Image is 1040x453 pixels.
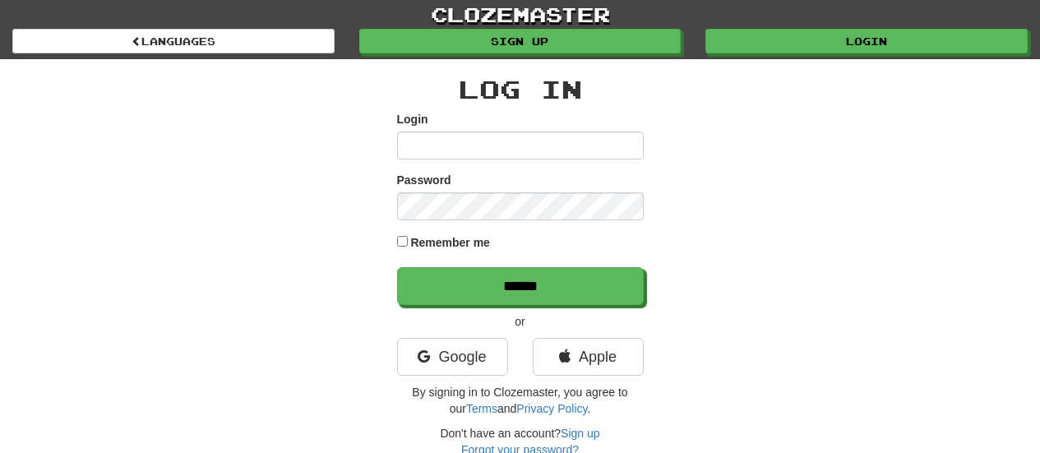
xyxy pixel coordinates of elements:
[516,402,587,415] a: Privacy Policy
[705,29,1028,53] a: Login
[410,234,490,251] label: Remember me
[397,338,508,376] a: Google
[12,29,335,53] a: Languages
[397,111,428,127] label: Login
[397,172,451,188] label: Password
[561,427,599,440] a: Sign up
[397,76,644,103] h2: Log In
[533,338,644,376] a: Apple
[466,402,497,415] a: Terms
[397,313,644,330] p: or
[397,384,644,417] p: By signing in to Clozemaster, you agree to our and .
[359,29,682,53] a: Sign up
